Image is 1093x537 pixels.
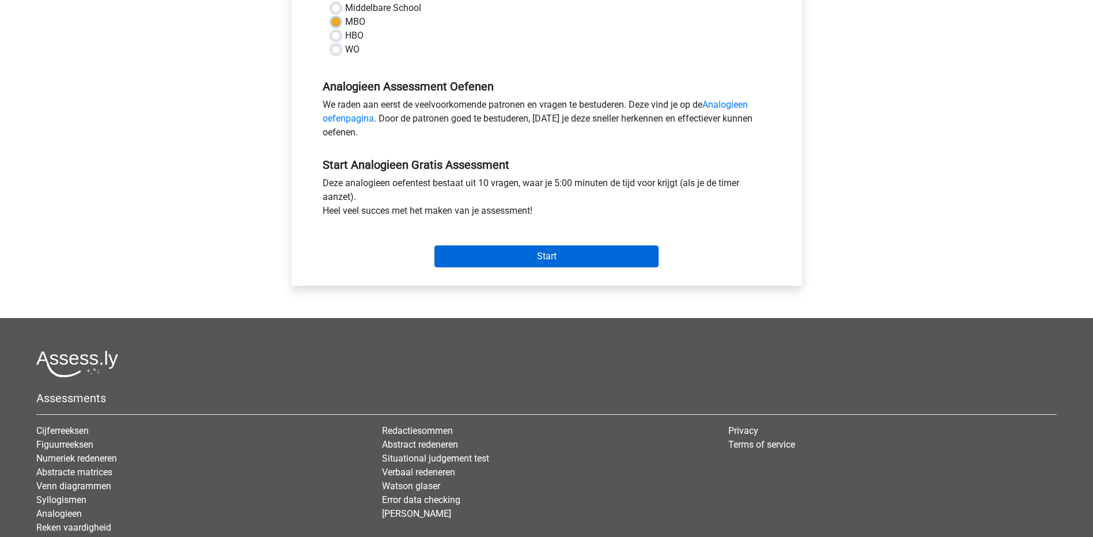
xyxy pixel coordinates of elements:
a: Privacy [728,425,758,436]
a: Watson glaser [382,481,440,491]
h5: Start Analogieen Gratis Assessment [323,158,771,172]
a: Analogieen [36,508,82,519]
a: Reken vaardigheid [36,522,111,533]
h5: Assessments [36,391,1057,405]
a: Figuurreeksen [36,439,93,450]
a: Abstract redeneren [382,439,458,450]
a: Verbaal redeneren [382,467,455,478]
a: Venn diagrammen [36,481,111,491]
a: Numeriek redeneren [36,453,117,464]
a: Terms of service [728,439,795,450]
a: Redactiesommen [382,425,453,436]
a: Situational judgement test [382,453,489,464]
img: Assessly logo [36,350,118,377]
label: WO [345,43,360,56]
a: Cijferreeksen [36,425,89,436]
label: HBO [345,29,364,43]
a: Abstracte matrices [36,467,112,478]
a: [PERSON_NAME] [382,508,451,519]
div: Deze analogieen oefentest bestaat uit 10 vragen, waar je 5:00 minuten de tijd voor krijgt (als je... [314,176,780,222]
a: Error data checking [382,494,460,505]
label: Middelbare School [345,1,421,15]
div: We raden aan eerst de veelvoorkomende patronen en vragen te bestuderen. Deze vind je op de . Door... [314,98,780,144]
h5: Analogieen Assessment Oefenen [323,80,771,93]
a: Syllogismen [36,494,86,505]
input: Start [434,245,659,267]
label: MBO [345,15,365,29]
